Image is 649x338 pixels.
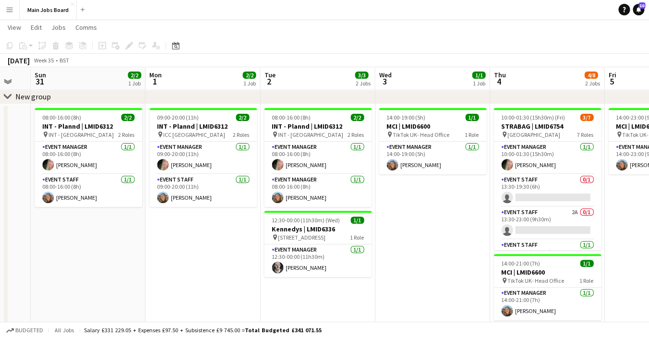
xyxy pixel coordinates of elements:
span: Budgeted [15,327,43,334]
div: New group [15,92,51,101]
span: Total Budgeted £341 071.55 [245,326,322,334]
div: Salary £331 229.05 + Expenses £97.50 + Subsistence £9 745.00 = [84,326,322,334]
span: 10 [638,2,645,9]
div: [DATE] [8,56,30,65]
span: Jobs [51,23,66,32]
button: Budgeted [5,325,45,336]
div: BST [60,57,69,64]
button: Main Jobs Board [20,0,77,19]
span: All jobs [53,326,76,334]
span: Comms [75,23,97,32]
a: View [4,21,25,34]
a: Comms [72,21,101,34]
span: Week 35 [32,57,56,64]
a: Jobs [48,21,70,34]
a: 10 [633,4,644,15]
span: View [8,23,21,32]
a: Edit [27,21,46,34]
span: Edit [31,23,42,32]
